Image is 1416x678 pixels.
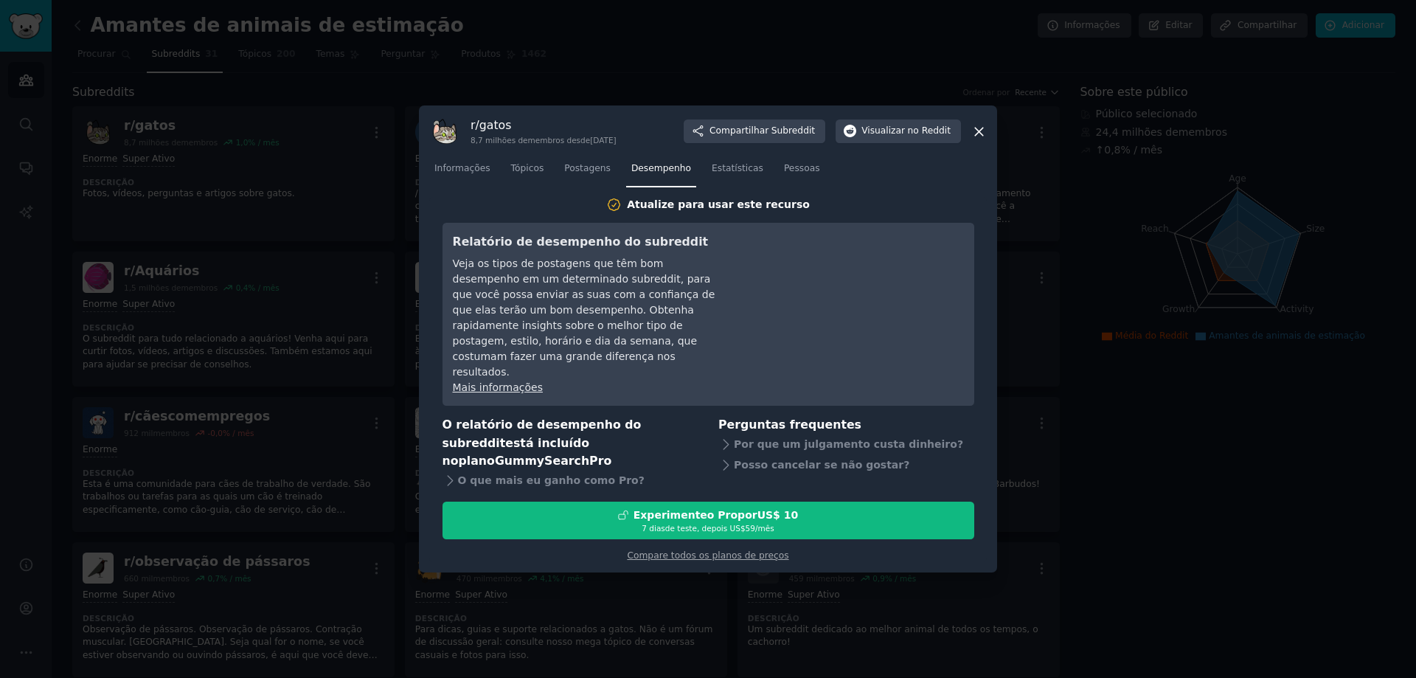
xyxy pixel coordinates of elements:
[779,157,825,187] a: Pessoas
[707,157,768,187] a: Estatísticas
[755,524,774,533] font: /mês
[684,120,825,143] button: CompartilharSubreddit
[442,502,974,539] button: Experimenteo ProporUS$ 107 diasde teste, depois US$59/mês
[627,198,810,210] font: Atualize para usar este recurso
[665,524,746,533] font: de teste, depois US$
[639,474,645,486] font: ?
[471,136,528,145] font: 8,7 milhões de
[458,474,608,486] font: O que mais eu ganho com
[908,125,951,136] font: no Reddit
[734,459,909,471] font: Posso cancelar se não gostar?
[642,524,665,533] font: 7 dias
[442,418,642,450] font: O relatório de desempenho do subreddit
[429,116,460,147] img: gatos
[479,118,512,132] font: gatos
[506,157,549,187] a: Tópicos
[631,163,691,173] font: Desempenho
[746,524,755,533] font: 59
[453,381,543,393] a: Mais informações
[737,509,757,521] font: por
[861,125,905,136] font: Visualizar
[429,157,496,187] a: Informações
[718,418,861,432] font: Perguntas frequentes
[784,163,820,173] font: Pessoas
[712,163,763,173] font: Estatísticas
[590,136,617,145] font: [DATE]
[528,136,591,145] font: membros desde
[471,118,479,132] font: r/
[757,509,799,521] font: US$ 10
[771,125,815,136] font: Subreddit
[459,454,495,468] font: plano
[734,438,963,450] font: Por que um julgamento custa dinheiro?
[511,163,544,173] font: Tópicos
[836,120,961,143] button: Visualizarno Reddit
[626,157,696,187] a: Desempenho
[634,509,707,521] font: Experimente
[743,233,964,344] iframe: Reprodutor de vídeo do YouTube
[453,235,709,249] font: Relatório de desempenho do subreddit
[434,163,490,173] font: Informações
[564,163,611,173] font: Postagens
[627,550,788,561] a: Compare todos os planos de preços
[495,454,589,468] font: GummySearch
[453,257,715,378] font: Veja os tipos de postagens que têm bom desempenho em um determinado subreddit, para que você poss...
[589,454,611,468] font: Pro
[707,509,737,521] font: o Pro
[442,436,590,468] font: está incluído no
[559,157,616,187] a: Postagens
[709,125,768,136] font: Compartilhar
[608,474,638,486] font: o Pro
